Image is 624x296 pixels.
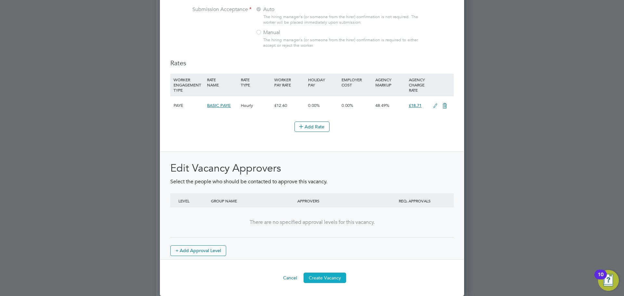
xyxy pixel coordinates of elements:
[278,273,302,283] button: Cancel
[177,193,209,208] div: LEVEL
[170,245,226,256] button: + Add Approval Level
[205,74,239,91] div: RATE NAME
[239,96,273,115] div: Hourly
[263,14,421,25] div: The hiring manager's (or someone from the hirer) confirmation is not required. The worker will be...
[239,74,273,91] div: RATE TYPE
[382,193,447,208] div: REQ. APPROVALS
[209,193,296,208] div: GROUP NAME
[304,273,346,283] button: Create Vacancy
[170,161,454,175] h2: Edit Vacancy Approvers
[172,74,205,96] div: WORKER ENGAGEMENT TYPE
[342,103,353,108] span: 0.00%
[340,74,373,91] div: EMPLOYER COST
[598,275,604,283] div: 10
[375,103,389,108] span: 48.49%
[407,74,430,96] div: AGENCY CHARGE RATE
[170,178,327,185] span: Select the people who should be contacted to approve this vacancy.
[598,270,619,291] button: Open Resource Center, 10 new notifications
[263,37,421,48] div: The hiring manager's (or someone from the hirer) confirmation is required to either accept or rej...
[294,122,330,132] button: Add Rate
[255,6,337,13] label: Auto
[308,103,320,108] span: 0.00%
[306,74,340,91] div: HOLIDAY PAY
[273,74,306,91] div: WORKER PAY RATE
[170,6,252,13] label: Submission Acceptance
[207,103,231,108] span: BASIC PAYE
[296,193,382,208] div: APPROVERS
[409,103,422,108] span: £18.71
[177,219,447,226] div: There are no specified approval levels for this vacancy.
[255,29,337,36] label: Manual
[170,59,454,67] h3: Rates
[172,96,205,115] div: PAYE
[374,74,407,91] div: AGENCY MARKUP
[273,96,306,115] div: £12.60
